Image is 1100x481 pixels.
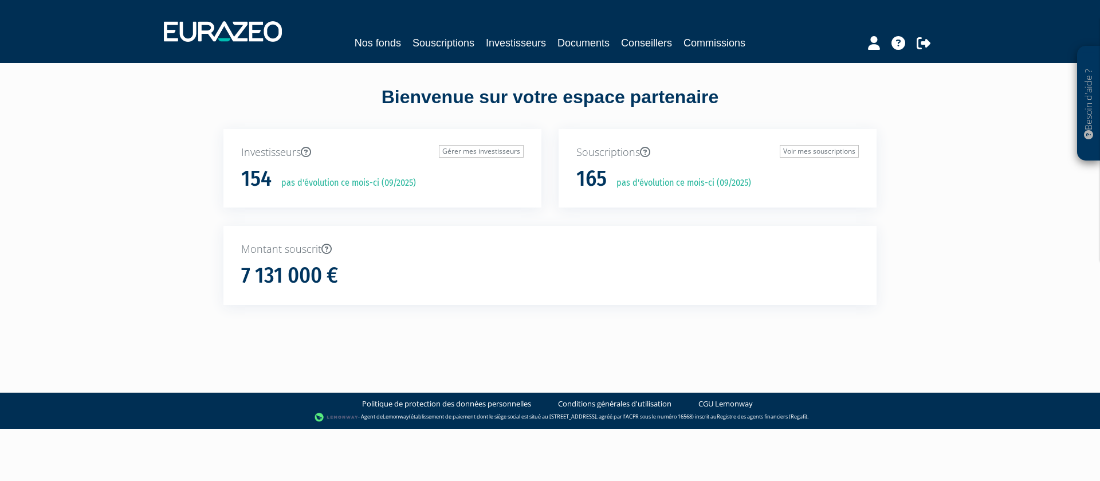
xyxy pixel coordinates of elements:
h1: 165 [576,167,607,191]
a: CGU Lemonway [698,398,753,409]
p: Montant souscrit [241,242,859,257]
p: Investisseurs [241,145,524,160]
a: Investisseurs [486,35,546,51]
a: Documents [557,35,610,51]
div: - Agent de (établissement de paiement dont le siège social est situé au [STREET_ADDRESS], agréé p... [11,412,1089,423]
p: pas d'évolution ce mois-ci (09/2025) [273,177,416,190]
h1: 7 131 000 € [241,264,338,288]
a: Commissions [683,35,745,51]
h1: 154 [241,167,272,191]
p: pas d'évolution ce mois-ci (09/2025) [608,177,751,190]
div: Bienvenue sur votre espace partenaire [215,84,885,129]
a: Voir mes souscriptions [780,145,859,158]
p: Besoin d'aide ? [1082,52,1095,155]
a: Nos fonds [355,35,401,51]
a: Conseillers [621,35,672,51]
a: Lemonway [383,413,409,420]
a: Souscriptions [412,35,474,51]
a: Politique de protection des données personnelles [362,398,531,409]
img: 1732889491-logotype_eurazeo_blanc_rvb.png [164,21,282,42]
p: Souscriptions [576,145,859,160]
img: logo-lemonway.png [315,412,359,423]
a: Gérer mes investisseurs [439,145,524,158]
a: Conditions générales d'utilisation [558,398,671,409]
a: Registre des agents financiers (Regafi) [717,413,807,420]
